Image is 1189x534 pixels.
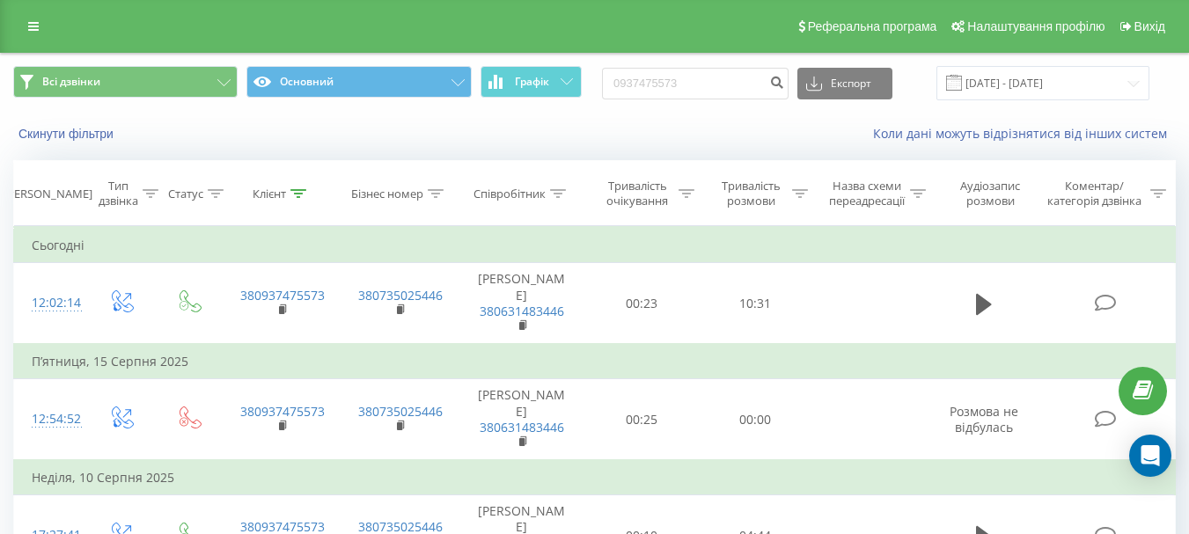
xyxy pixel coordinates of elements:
[168,187,203,201] div: Статус
[797,68,892,99] button: Експорт
[14,344,1176,379] td: П’ятниця, 15 Серпня 2025
[699,263,812,344] td: 10:31
[13,66,238,98] button: Всі дзвінки
[13,126,122,142] button: Скинути фільтри
[715,179,788,208] div: Тривалість розмови
[459,379,585,460] td: [PERSON_NAME]
[946,179,1035,208] div: Аудіозапис розмови
[32,286,69,320] div: 12:02:14
[1134,19,1165,33] span: Вихід
[950,403,1018,435] span: Розмова не відбулась
[4,187,92,201] div: [PERSON_NAME]
[99,179,138,208] div: Тип дзвінка
[253,187,286,201] div: Клієнт
[1129,435,1171,477] div: Open Intercom Messenger
[351,187,423,201] div: Бізнес номер
[246,66,471,98] button: Основний
[358,287,443,304] a: 380735025446
[699,379,812,460] td: 00:00
[481,66,582,98] button: Графік
[358,403,443,420] a: 380735025446
[14,228,1176,263] td: Сьогодні
[32,402,69,436] div: 12:54:52
[601,179,674,208] div: Тривалість очікування
[459,263,585,344] td: [PERSON_NAME]
[42,75,100,89] span: Всі дзвінки
[240,403,325,420] a: 380937475573
[873,125,1176,142] a: Коли дані можуть відрізнятися вiд інших систем
[473,187,546,201] div: Співробітник
[602,68,789,99] input: Пошук за номером
[480,303,564,319] a: 380631483446
[480,419,564,435] a: 380631483446
[585,379,699,460] td: 00:25
[240,287,325,304] a: 380937475573
[808,19,937,33] span: Реферальна програма
[1043,179,1146,208] div: Коментар/категорія дзвінка
[515,76,549,88] span: Графік
[14,460,1176,495] td: Неділя, 10 Серпня 2025
[585,263,699,344] td: 00:23
[828,179,906,208] div: Назва схеми переадресації
[967,19,1105,33] span: Налаштування профілю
